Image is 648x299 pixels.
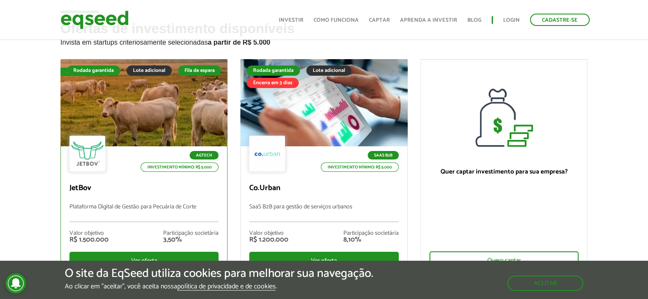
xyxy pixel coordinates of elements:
[420,59,588,276] a: Quer captar investimento para sua empresa? Quero captar
[141,162,219,172] p: Investimento mínimo: R$ 5.000
[60,59,228,276] a: Fila de espera Rodada garantida Lote adicional Fila de espera Agtech Investimento mínimo: R$ 5.00...
[69,252,219,270] div: Ver oferta
[279,17,303,23] a: Investir
[247,65,300,76] div: Rodada garantida
[178,65,221,76] div: Fila de espera
[400,17,457,23] a: Aprenda a investir
[321,162,399,172] p: Investimento mínimo: R$ 5.000
[65,267,373,280] h5: O site da EqSeed utiliza cookies para melhorar sua navegação.
[249,252,399,270] div: Ver oferta
[507,276,583,291] button: Aceitar
[249,236,288,243] div: R$ 1.200.000
[369,17,390,23] a: Captar
[368,151,399,159] p: SaaS B2B
[67,65,120,76] div: Rodada garantida
[60,36,588,46] p: Invista em startups criteriosamente selecionadas
[69,204,219,222] p: Plataforma Digital de Gestão para Pecuária de Corte
[69,236,109,243] div: R$ 1.500.000
[343,231,399,236] div: Participação societária
[429,251,579,269] div: Quero captar
[503,17,520,23] a: Login
[314,17,359,23] a: Como funciona
[69,231,109,236] div: Valor objetivo
[60,21,588,59] h2: Ofertas de investimento disponíveis
[249,184,399,193] p: Co.Urban
[306,65,351,76] div: Lote adicional
[249,231,288,236] div: Valor objetivo
[343,236,399,243] div: 8,10%
[429,168,579,176] p: Quer captar investimento para sua empresa?
[65,282,373,290] p: Ao clicar em "aceitar", você aceita nossa .
[467,17,481,23] a: Blog
[60,68,104,76] div: Fila de espera
[163,231,219,236] div: Participação societária
[240,59,408,276] a: Rodada garantida Lote adicional Encerra em 3 dias SaaS B2B Investimento mínimo: R$ 5.000 Co.Urban...
[247,78,299,88] div: Encerra em 3 dias
[163,236,219,243] div: 3,50%
[190,151,219,159] p: Agtech
[249,204,399,222] p: SaaS B2B para gestão de serviços urbanos
[530,14,590,26] a: Cadastre-se
[60,9,129,31] img: EqSeed
[127,65,172,76] div: Lote adicional
[177,283,276,290] a: política de privacidade e de cookies
[69,184,219,193] p: JetBov
[208,39,271,46] strong: a partir de R$ 5.000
